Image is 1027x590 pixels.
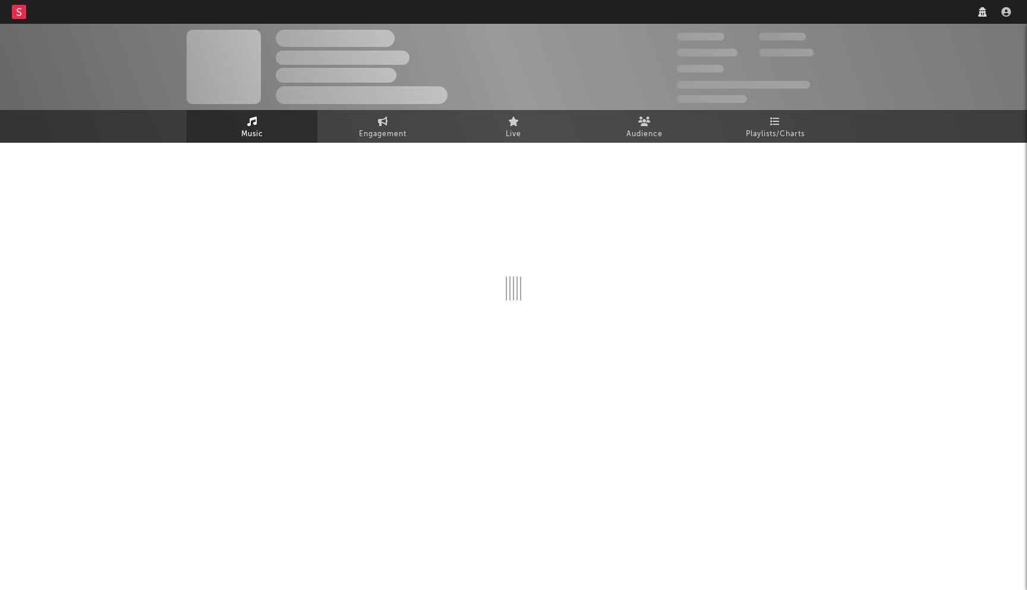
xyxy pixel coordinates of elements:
span: 50,000,000 Monthly Listeners [677,81,810,89]
span: Live [506,127,521,142]
span: Jump Score: 85.0 [677,95,747,103]
a: Engagement [317,110,448,143]
span: 50,000,000 [677,49,738,57]
a: Playlists/Charts [710,110,840,143]
span: Audience [626,127,663,142]
span: Engagement [359,127,407,142]
a: Audience [579,110,710,143]
span: 100,000 [677,65,724,73]
a: Live [448,110,579,143]
span: Playlists/Charts [746,127,805,142]
span: Music [241,127,263,142]
span: 1,000,000 [759,49,814,57]
a: Music [187,110,317,143]
span: 100,000 [759,33,806,40]
span: 300,000 [677,33,724,40]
